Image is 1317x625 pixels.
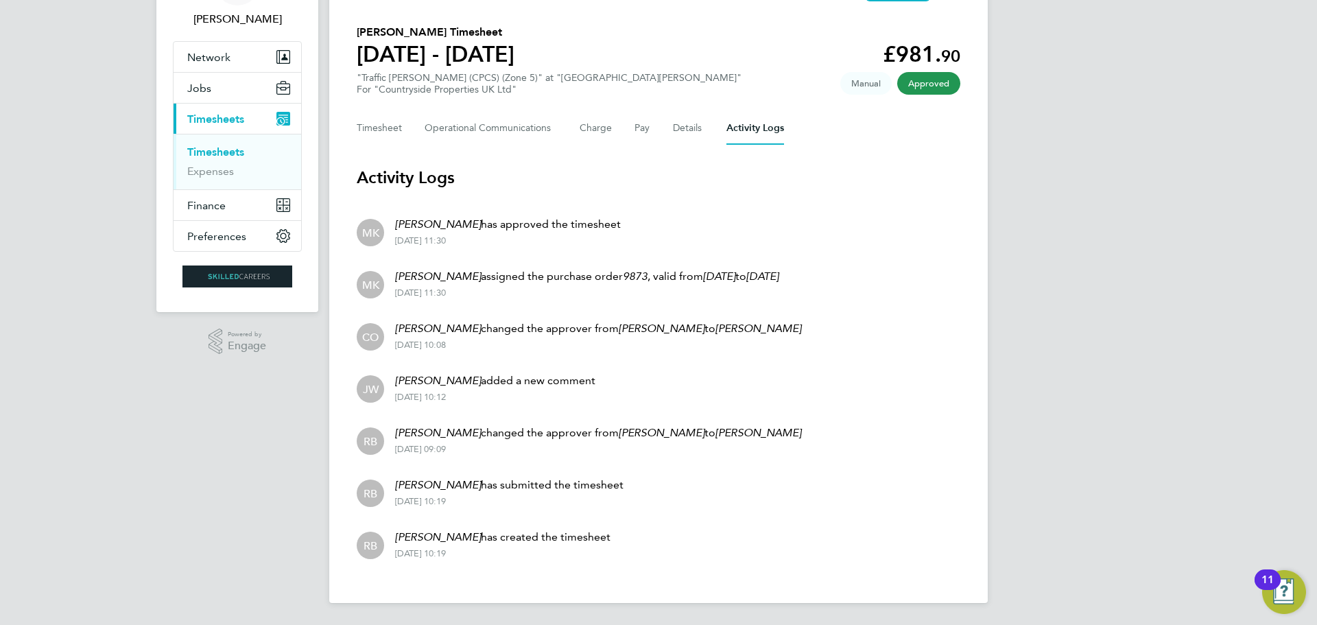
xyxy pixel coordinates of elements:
em: [PERSON_NAME] [395,270,481,283]
div: [DATE] 10:19 [395,548,610,559]
button: Pay [634,112,651,145]
a: Powered byEngage [209,329,267,355]
button: Open Resource Center, 11 new notifications [1262,570,1306,614]
div: 11 [1261,580,1274,598]
span: MK [362,225,379,240]
h2: [PERSON_NAME] Timesheet [357,24,514,40]
em: [PERSON_NAME] [715,426,801,439]
p: added a new comment [395,373,595,389]
button: Activity Logs [726,112,784,145]
div: Ryan Burns [357,480,384,507]
span: RB [364,434,377,449]
div: Timesheets [174,134,301,189]
button: Timesheet [357,112,403,145]
div: For "Countryside Properties UK Ltd" [357,84,741,95]
h1: [DATE] - [DATE] [357,40,514,68]
button: Network [174,42,301,72]
em: [DATE] [703,270,735,283]
button: Preferences [174,221,301,251]
a: Expenses [187,165,234,178]
img: skilledcareers-logo-retina.png [182,266,292,287]
div: Megan Keeling [357,271,384,298]
p: changed the approver from to [395,425,801,441]
div: Ryan Burns [357,532,384,559]
span: Ciara O'Connell [173,11,302,27]
em: [PERSON_NAME] [395,478,481,491]
button: Finance [174,190,301,220]
em: [PERSON_NAME] [395,426,481,439]
p: has submitted the timesheet [395,477,624,493]
span: 90 [941,46,960,66]
div: [DATE] 10:12 [395,392,595,403]
div: [DATE] 11:30 [395,235,621,246]
span: This timesheet has been approved. [897,72,960,95]
em: [DATE] [746,270,779,283]
em: [PERSON_NAME] [395,530,481,543]
span: RB [364,538,377,553]
button: Timesheets [174,104,301,134]
div: Ryan Burns [357,427,384,455]
em: [PERSON_NAME] [715,322,801,335]
div: [DATE] 10:08 [395,340,801,351]
p: has approved the timesheet [395,216,621,233]
div: [DATE] 10:19 [395,496,624,507]
em: [PERSON_NAME] [395,374,481,387]
span: This timesheet was manually created. [840,72,892,95]
div: [DATE] 09:09 [395,444,801,455]
div: Megan Keeling [357,219,384,246]
button: Charge [580,112,613,145]
span: JW [363,381,379,397]
div: Jake Wormall [357,375,384,403]
span: Engage [228,340,266,352]
div: [DATE] 11:30 [395,287,779,298]
span: CO [362,329,379,344]
button: Operational Communications [425,112,558,145]
a: Timesheets [187,145,244,158]
p: assigned the purchase order , valid from to [395,268,779,285]
h3: Activity Logs [357,167,960,189]
span: MK [362,277,379,292]
span: Network [187,51,230,64]
span: RB [364,486,377,501]
p: has created the timesheet [395,529,610,545]
span: Preferences [187,230,246,243]
em: [PERSON_NAME] [619,322,704,335]
app-decimal: £981. [883,41,960,67]
em: [PERSON_NAME] [395,322,481,335]
p: changed the approver from to [395,320,801,337]
button: Jobs [174,73,301,103]
div: Ciara O'Connell [357,323,384,351]
span: Timesheets [187,113,244,126]
em: [PERSON_NAME] [395,217,481,231]
span: Powered by [228,329,266,340]
a: Go to home page [173,266,302,287]
em: 9873 [623,270,648,283]
span: Finance [187,199,226,212]
em: [PERSON_NAME] [619,426,704,439]
div: "Traffic [PERSON_NAME] (CPCS) (Zone 5)" at "[GEOGRAPHIC_DATA][PERSON_NAME]" [357,72,741,95]
span: Jobs [187,82,211,95]
button: Details [673,112,704,145]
